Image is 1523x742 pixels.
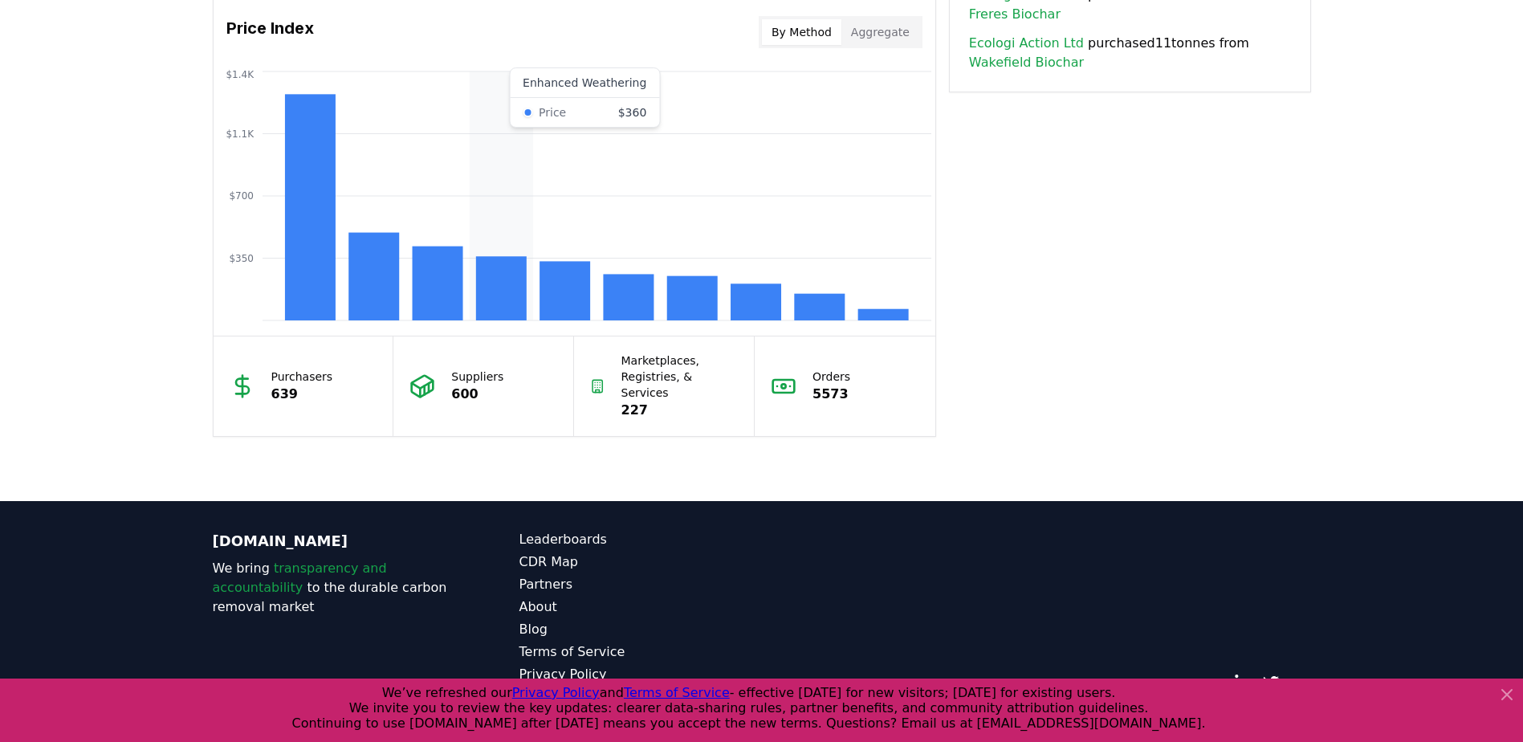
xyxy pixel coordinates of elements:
p: Purchasers [271,369,333,385]
p: [DOMAIN_NAME] [213,530,455,552]
a: Twitter [1263,675,1279,691]
a: CDR Map [519,552,762,572]
p: 639 [271,385,333,404]
a: Ecologi Action Ltd [969,34,1084,53]
p: 600 [451,385,503,404]
a: LinkedIn [1234,675,1250,691]
p: Marketplaces, Registries, & Services [621,353,739,401]
a: Terms of Service [519,642,762,662]
tspan: $1.1K [226,128,255,140]
a: Freres Biochar [969,5,1061,24]
p: We bring to the durable carbon removal market [213,559,455,617]
p: Suppliers [451,369,503,385]
a: About [519,597,762,617]
a: Partners [519,575,762,594]
tspan: $1.4K [226,69,255,80]
button: Aggregate [841,19,919,45]
tspan: $700 [229,190,254,202]
span: transparency and accountability [213,561,387,595]
p: 5573 [812,385,850,404]
a: Privacy Policy [519,665,762,684]
button: By Method [762,19,841,45]
span: purchased 11 tonnes from [969,34,1291,72]
p: Orders [812,369,850,385]
a: Leaderboards [519,530,762,549]
h3: Price Index [226,16,314,48]
tspan: $350 [229,253,254,264]
a: Wakefield Biochar [969,53,1084,72]
a: Blog [519,620,762,639]
p: 227 [621,401,739,420]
